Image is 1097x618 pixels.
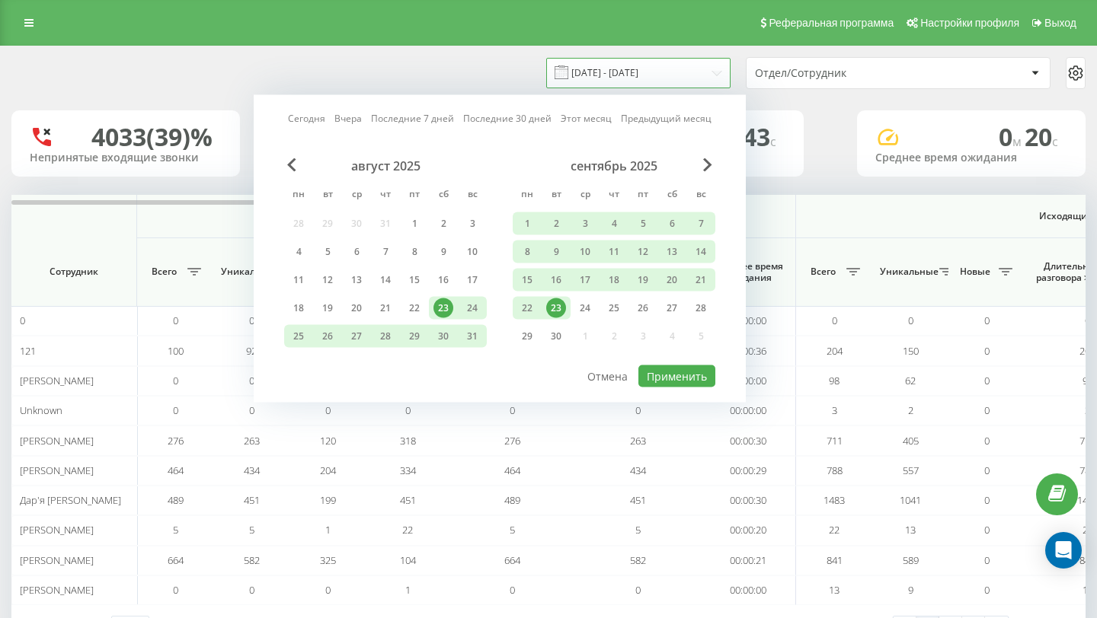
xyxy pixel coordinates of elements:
[20,493,121,507] span: Дар'я [PERSON_NAME]
[662,214,682,234] div: 6
[20,553,94,567] span: [PERSON_NAME]
[628,297,657,320] div: пт 26 сент. 2025 г.
[984,403,990,417] span: 0
[604,270,624,290] div: 18
[542,241,571,263] div: вт 9 сент. 2025 г.
[633,214,653,234] div: 5
[249,583,254,597] span: 0
[376,242,395,262] div: 7
[604,242,624,262] div: 11
[832,314,837,327] span: 0
[318,298,337,318] div: 19
[289,298,309,318] div: 18
[686,241,715,263] div: вс 14 сент. 2025 г.
[1045,532,1082,569] div: Open Intercom Messenger
[630,553,646,567] span: 582
[571,212,600,235] div: ср 3 сент. 2025 г.
[691,270,711,290] div: 21
[1085,314,1090,327] span: 0
[571,241,600,263] div: ср 10 сент. 2025 г.
[984,493,990,507] span: 0
[635,403,641,417] span: 0
[579,365,636,387] button: Отмена
[284,325,313,348] div: пн 25 авг. 2025 г.
[903,463,919,477] span: 557
[1079,344,1095,358] span: 204
[701,546,796,575] td: 00:00:21
[173,523,178,537] span: 5
[30,151,222,164] div: Непринятые входящие звонки
[632,184,654,207] abbr: пятница
[956,266,994,278] span: Новые
[546,327,566,346] div: 30
[920,17,1019,29] span: Настройки профиля
[249,523,254,537] span: 5
[635,583,641,597] span: 0
[628,212,657,235] div: пт 5 сент. 2025 г.
[703,158,712,172] span: Next Month
[325,523,331,537] span: 1
[513,269,542,291] div: пн 15 сент. 2025 г.
[662,242,682,262] div: 13
[320,493,336,507] span: 199
[984,314,990,327] span: 0
[316,184,339,207] abbr: вторник
[633,298,653,318] div: 26
[145,266,183,278] span: Всего
[770,133,776,150] span: c
[701,306,796,336] td: 00:00:00
[657,212,686,235] div: сб 6 сент. 2025 г.
[804,266,842,278] span: Всего
[542,212,571,235] div: вт 2 сент. 2025 г.
[1083,583,1093,597] span: 13
[984,374,990,387] span: 0
[400,212,429,235] div: пт 1 авг. 2025 г.
[875,151,1067,164] div: Среднее время ожидания
[313,241,342,263] div: вт 5 авг. 2025 г.
[173,314,178,327] span: 0
[1012,133,1025,150] span: м
[405,403,411,417] span: 0
[691,242,711,262] div: 14
[20,314,25,327] span: 0
[513,241,542,263] div: пн 8 сент. 2025 г.
[600,297,628,320] div: чт 25 сент. 2025 г.
[829,583,840,597] span: 13
[289,242,309,262] div: 4
[984,583,990,597] span: 0
[400,269,429,291] div: пт 15 авг. 2025 г.
[660,184,683,207] abbr: суббота
[575,270,595,290] div: 17
[630,434,646,448] span: 263
[903,553,919,567] span: 589
[284,297,313,320] div: пн 18 авг. 2025 г.
[575,298,595,318] div: 24
[20,344,36,358] span: 121
[462,270,482,290] div: 17
[1079,463,1095,477] span: 788
[604,298,624,318] div: 25
[405,242,424,262] div: 8
[662,270,682,290] div: 20
[984,523,990,537] span: 0
[461,184,484,207] abbr: воскресенье
[1044,17,1076,29] span: Выход
[513,325,542,348] div: пн 29 сент. 2025 г.
[246,344,257,358] span: 92
[657,269,686,291] div: сб 20 сент. 2025 г.
[574,184,596,207] abbr: среда
[504,434,520,448] span: 276
[701,456,796,486] td: 00:00:29
[371,269,400,291] div: чт 14 авг. 2025 г.
[334,111,362,126] a: Вчера
[221,266,276,278] span: Уникальные
[400,463,416,477] span: 334
[342,325,371,348] div: ср 27 авг. 2025 г.
[313,297,342,320] div: вт 19 авг. 2025 г.
[432,184,455,207] abbr: суббота
[287,184,310,207] abbr: понедельник
[984,553,990,567] span: 0
[575,214,595,234] div: 3
[546,242,566,262] div: 9
[743,120,776,153] span: 43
